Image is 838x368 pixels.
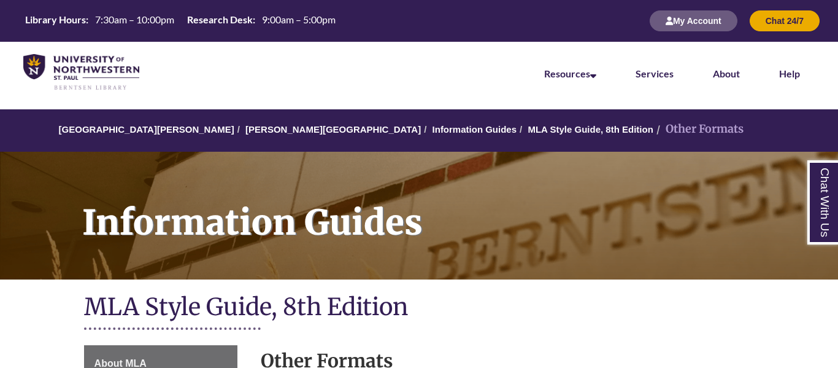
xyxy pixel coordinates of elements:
[528,124,653,135] a: MLA Style Guide, 8th Edition
[713,68,740,79] a: About
[650,10,737,31] button: My Account
[750,10,820,31] button: Chat 24/7
[750,15,820,26] a: Chat 24/7
[653,120,744,138] li: Other Formats
[650,15,737,26] a: My Account
[245,124,421,135] a: [PERSON_NAME][GEOGRAPHIC_DATA]
[95,14,174,25] span: 7:30am – 10:00pm
[182,13,257,26] th: Research Desk:
[20,13,340,29] a: Hours Today
[432,124,517,135] a: Information Guides
[20,13,90,26] th: Library Hours:
[779,68,800,79] a: Help
[544,68,596,79] a: Resources
[262,14,336,25] span: 9:00am – 5:00pm
[636,68,674,79] a: Services
[84,292,755,324] h1: MLA Style Guide, 8th Edition
[20,13,340,28] table: Hours Today
[23,54,139,91] img: UNWSP Library Logo
[69,152,838,264] h1: Information Guides
[59,124,234,135] a: [GEOGRAPHIC_DATA][PERSON_NAME]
